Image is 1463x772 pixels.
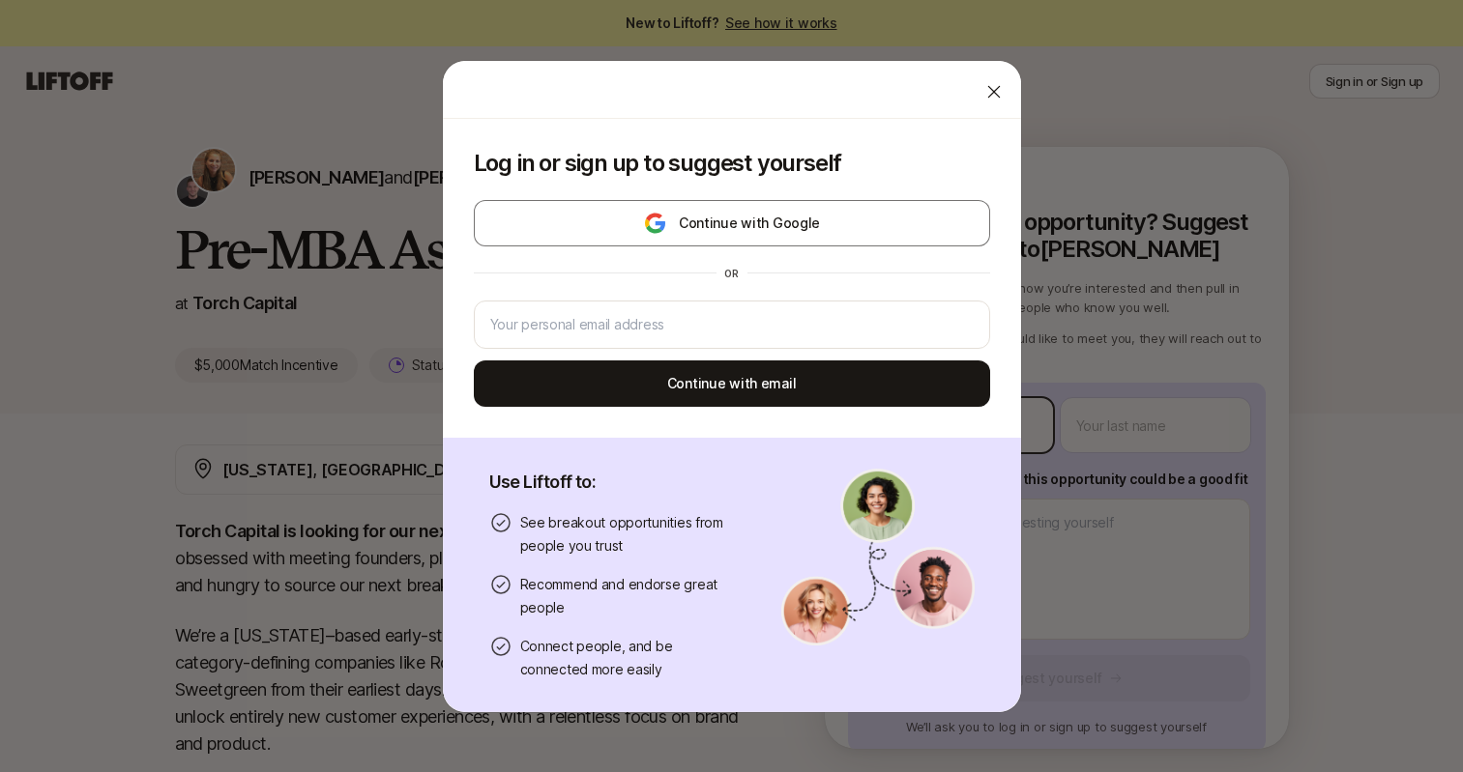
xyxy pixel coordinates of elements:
[643,212,667,235] img: google-logo
[520,511,735,558] p: See breakout opportunities from people you trust
[474,200,990,246] button: Continue with Google
[474,150,990,177] p: Log in or sign up to suggest yourself
[781,469,975,646] img: signup-banner
[474,360,990,407] button: Continue with email
[520,573,735,619] p: Recommend and endorse great people
[520,635,735,681] p: Connect people, and be connected more easily
[489,469,735,496] p: Use Liftoff to:
[490,313,974,336] input: Your personal email address
[717,266,747,281] div: or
